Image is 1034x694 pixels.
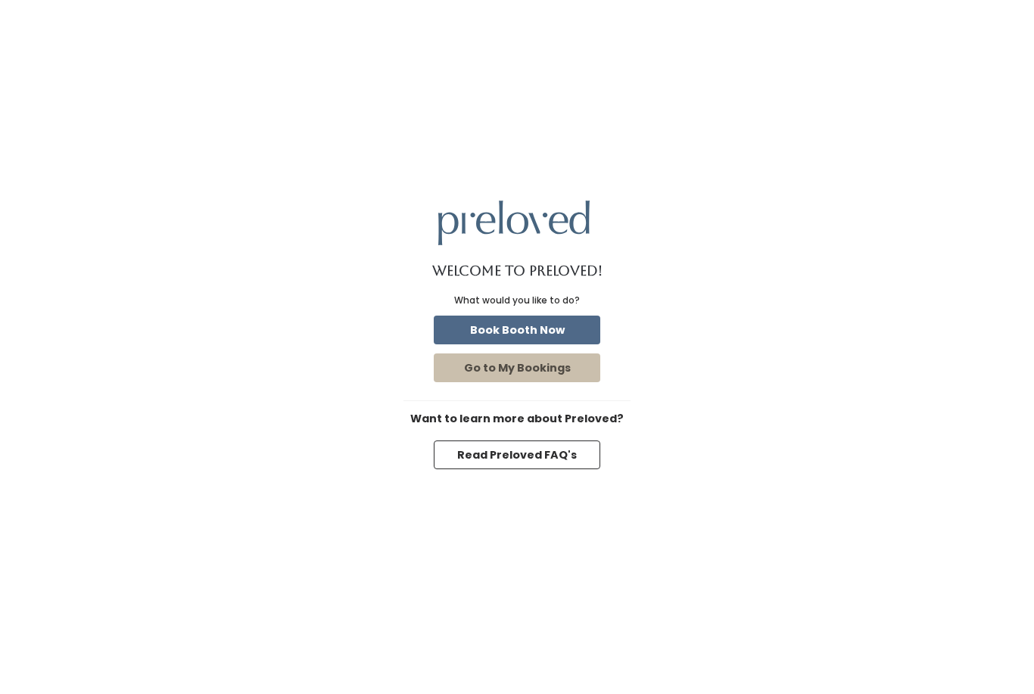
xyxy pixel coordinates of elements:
img: preloved logo [438,201,590,245]
h6: Want to learn more about Preloved? [403,413,631,425]
h1: Welcome to Preloved! [432,263,603,279]
a: Go to My Bookings [431,350,603,385]
button: Book Booth Now [434,316,600,344]
div: What would you like to do? [454,294,580,307]
button: Go to My Bookings [434,353,600,382]
button: Read Preloved FAQ's [434,440,600,469]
